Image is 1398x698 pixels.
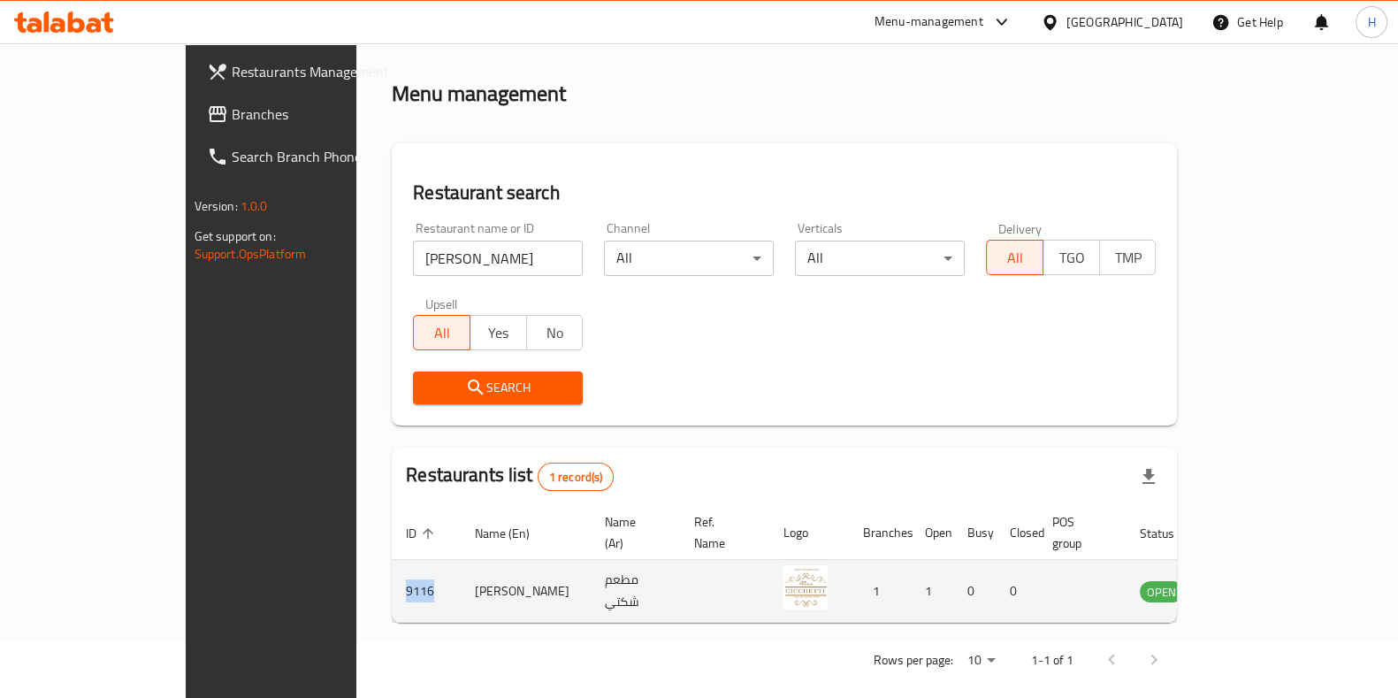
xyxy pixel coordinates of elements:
span: H [1367,12,1375,32]
div: All [604,241,774,276]
th: Busy [953,506,996,560]
button: No [526,315,584,350]
li: / [455,23,462,44]
h2: Restaurants list [406,462,614,491]
span: Menu management [469,23,586,44]
button: Yes [470,315,527,350]
td: [PERSON_NAME] [461,560,591,623]
span: Name (En) [475,523,553,544]
th: Open [911,506,953,560]
button: Search [413,372,583,404]
span: TGO [1050,245,1093,271]
h2: Menu management [392,80,566,108]
span: Status [1140,523,1197,544]
label: Upsell [425,297,458,310]
span: Name (Ar) [605,511,659,554]
span: Restaurants Management [232,61,405,82]
span: 1.0.0 [241,195,268,218]
span: All [421,320,463,346]
div: All [795,241,965,276]
label: Delivery [998,222,1043,234]
span: No [534,320,577,346]
span: POS group [1052,511,1104,554]
span: OPEN [1140,582,1183,602]
h2: Restaurant search [413,180,1156,206]
th: Logo [769,506,849,560]
span: TMP [1107,245,1150,271]
span: Get support on: [195,225,276,248]
a: Branches [193,93,419,135]
table: enhanced table [392,506,1280,623]
td: 0 [996,560,1038,623]
span: All [994,245,1036,271]
a: Search Branch Phone [193,135,419,178]
a: Home [392,23,448,44]
th: Closed [996,506,1038,560]
td: مطعم شكتي [591,560,680,623]
th: Branches [849,506,911,560]
span: 1 record(s) [539,469,614,486]
span: Branches [232,104,405,125]
a: Support.OpsPlatform [195,242,307,265]
div: Menu-management [875,12,983,33]
span: Yes [477,320,520,346]
span: Search Branch Phone [232,146,405,167]
input: Search for restaurant name or ID.. [413,241,583,276]
span: Ref. Name [694,511,748,554]
img: Cicchetti [783,565,828,610]
span: Search [427,377,569,399]
div: Export file [1127,456,1170,498]
p: Rows per page: [873,649,952,671]
span: Version: [195,195,238,218]
button: All [413,315,470,350]
button: TGO [1043,240,1100,275]
button: All [986,240,1043,275]
div: OPEN [1140,581,1183,602]
span: ID [406,523,439,544]
td: 0 [953,560,996,623]
td: 1 [849,560,911,623]
p: 1-1 of 1 [1030,649,1073,671]
button: TMP [1099,240,1157,275]
a: Restaurants Management [193,50,419,93]
td: 1 [911,560,953,623]
td: 9116 [392,560,461,623]
div: Rows per page: [959,648,1002,674]
div: [GEOGRAPHIC_DATA] [1066,12,1183,32]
